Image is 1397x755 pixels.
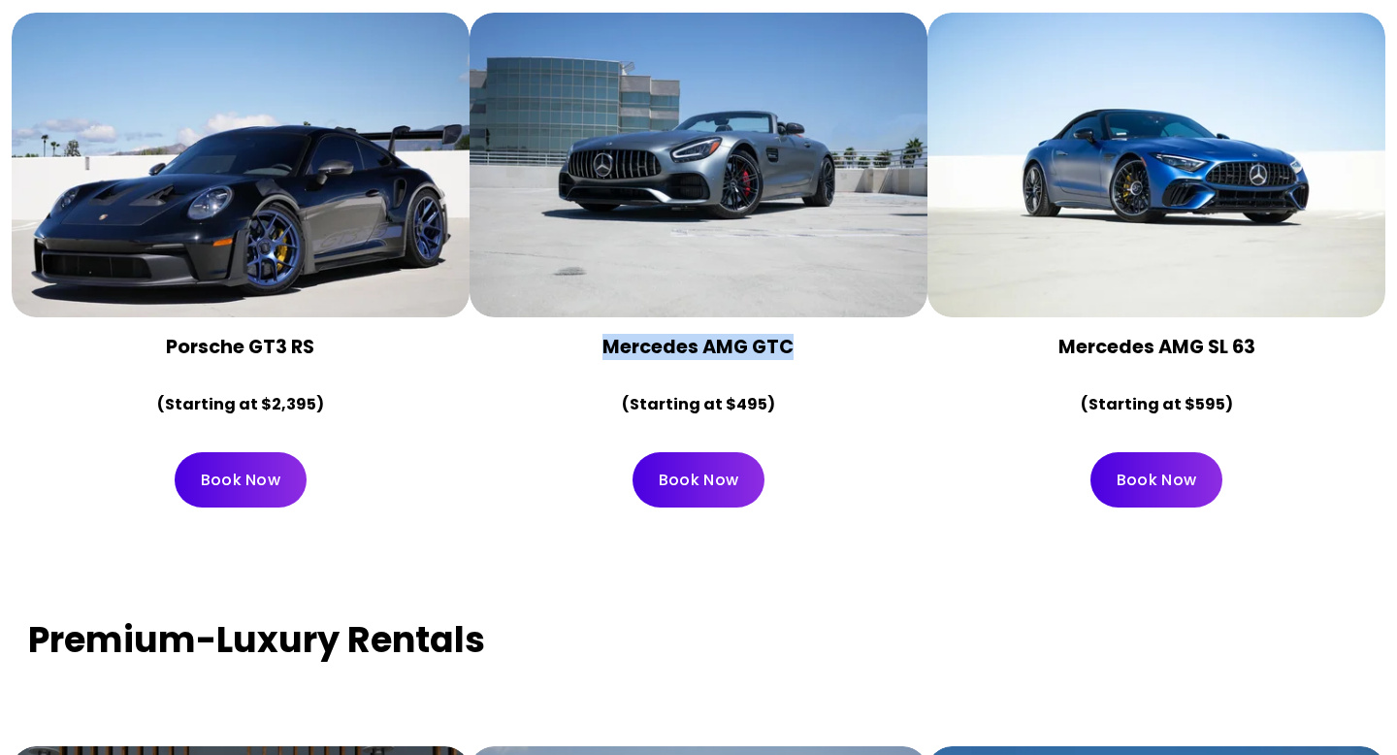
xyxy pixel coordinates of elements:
strong: (Starting at $495) [622,393,775,415]
a: Book Now [175,452,307,508]
a: Book Now [1090,452,1222,508]
strong: Mercedes AMG SL 63 [1058,334,1255,360]
strong: Porsche GT3 RS [166,334,314,360]
strong: (Starting at $2,395) [157,393,324,415]
strong: Mercedes AMG GTC [602,334,794,360]
a: Book Now [633,452,764,508]
strong: (Starting at $595) [1081,393,1233,415]
strong: Premium-Luxury Rentals [28,614,485,665]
